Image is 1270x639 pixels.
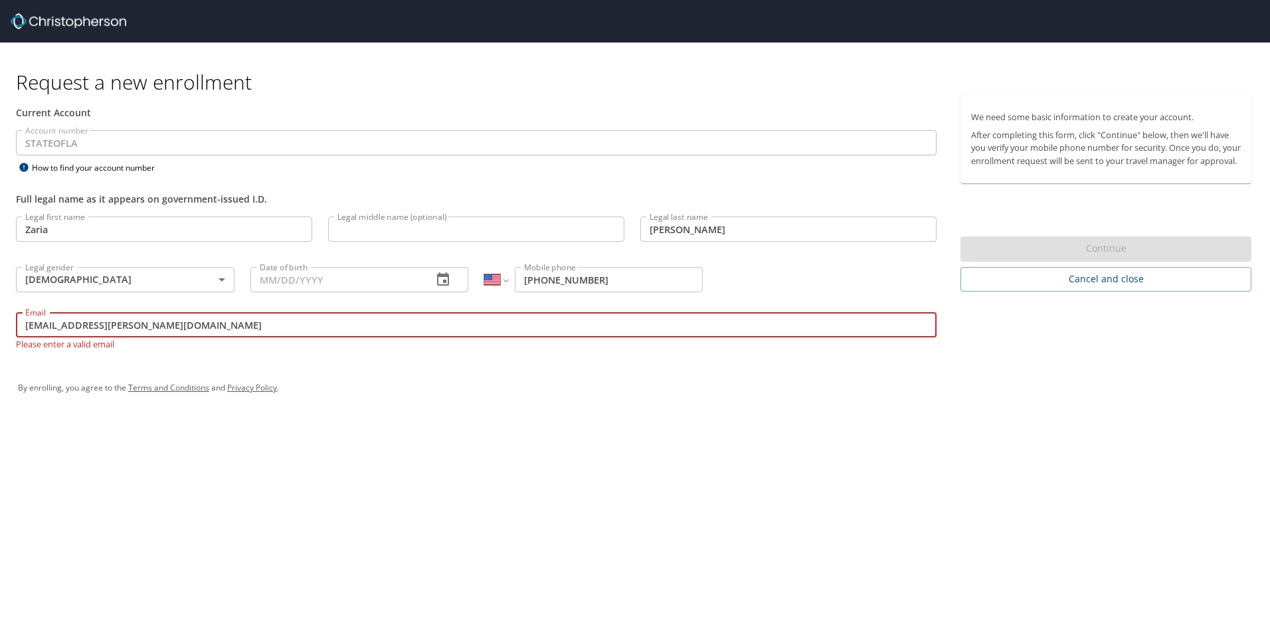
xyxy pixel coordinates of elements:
img: cbt logo [11,13,126,29]
h1: Request a new enrollment [16,69,1262,95]
p: Please enter a valid email [16,337,937,350]
div: Current Account [16,106,937,120]
p: We need some basic information to create your account. [971,111,1241,124]
span: Cancel and close [971,271,1241,288]
input: MM/DD/YYYY [250,267,422,292]
div: Full legal name as it appears on government-issued I.D. [16,192,937,206]
button: Cancel and close [960,267,1251,292]
div: By enrolling, you agree to the and . [18,371,1252,405]
p: After completing this form, click "Continue" below, then we'll have you verify your mobile phone ... [971,129,1241,167]
input: Enter phone number [515,267,703,292]
a: Privacy Policy [227,382,277,393]
div: How to find your account number [16,159,182,176]
a: Terms and Conditions [128,382,209,393]
div: [DEMOGRAPHIC_DATA] [16,267,234,292]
